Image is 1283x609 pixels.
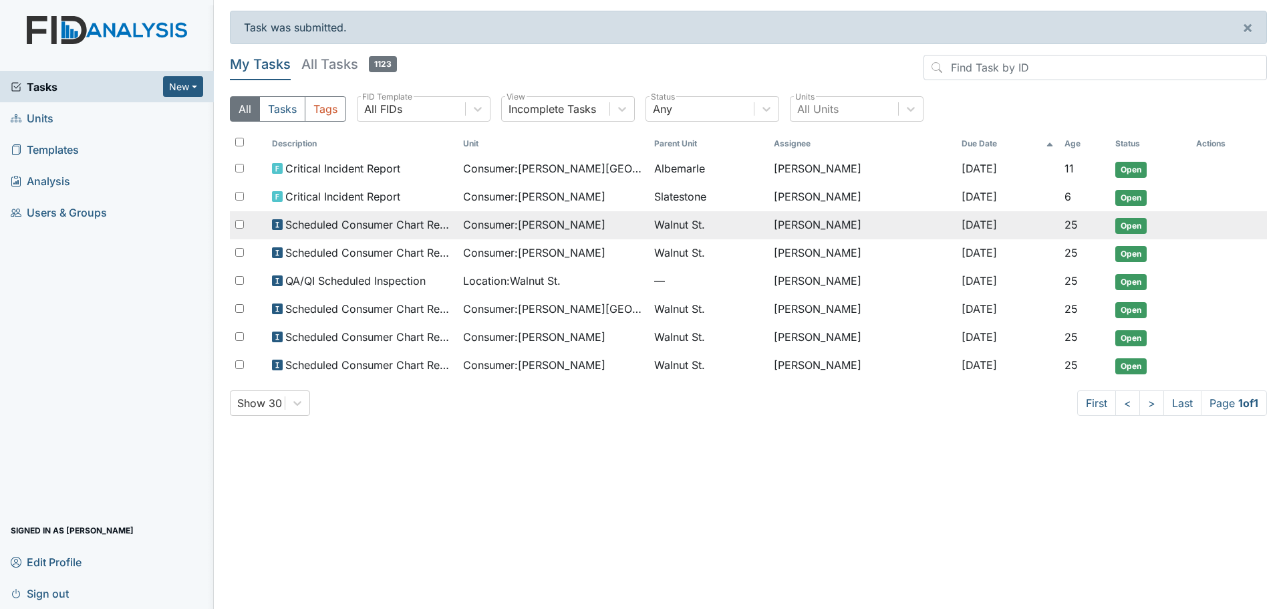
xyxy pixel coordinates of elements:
[259,96,305,122] button: Tasks
[1139,390,1164,416] a: >
[654,245,705,261] span: Walnut St.
[1064,274,1078,287] span: 25
[654,160,705,176] span: Albemarle
[463,329,605,345] span: Consumer : [PERSON_NAME]
[768,267,956,295] td: [PERSON_NAME]
[654,189,706,205] span: Slatestone
[11,583,69,604] span: Sign out
[768,155,956,183] td: [PERSON_NAME]
[463,189,605,205] span: Consumer : [PERSON_NAME]
[11,202,107,223] span: Users & Groups
[1115,162,1147,178] span: Open
[11,552,82,572] span: Edit Profile
[962,218,997,231] span: [DATE]
[463,160,644,176] span: Consumer : [PERSON_NAME][GEOGRAPHIC_DATA]
[1077,390,1267,416] nav: task-pagination
[305,96,346,122] button: Tags
[11,170,70,191] span: Analysis
[1115,330,1147,346] span: Open
[267,132,458,155] th: Toggle SortBy
[285,329,452,345] span: Scheduled Consumer Chart Review
[1163,390,1201,416] a: Last
[654,273,763,289] span: —
[1064,246,1078,259] span: 25
[768,324,956,352] td: [PERSON_NAME]
[463,301,644,317] span: Consumer : [PERSON_NAME][GEOGRAPHIC_DATA]
[1242,17,1253,37] span: ×
[463,245,605,261] span: Consumer : [PERSON_NAME]
[237,395,282,411] div: Show 30
[768,132,956,155] th: Assignee
[768,211,956,239] td: [PERSON_NAME]
[230,55,291,74] h5: My Tasks
[962,190,997,203] span: [DATE]
[1115,274,1147,290] span: Open
[509,101,596,117] div: Incomplete Tasks
[962,358,997,372] span: [DATE]
[1064,302,1078,316] span: 25
[768,239,956,267] td: [PERSON_NAME]
[649,132,768,155] th: Toggle SortBy
[285,217,452,233] span: Scheduled Consumer Chart Review
[1115,390,1140,416] a: <
[285,189,400,205] span: Critical Incident Report
[1115,190,1147,206] span: Open
[962,330,997,344] span: [DATE]
[962,302,997,316] span: [DATE]
[654,301,705,317] span: Walnut St.
[463,357,605,373] span: Consumer : [PERSON_NAME]
[11,139,79,160] span: Templates
[1115,358,1147,374] span: Open
[768,295,956,324] td: [PERSON_NAME]
[654,329,705,345] span: Walnut St.
[1229,11,1266,43] button: ×
[768,352,956,380] td: [PERSON_NAME]
[285,160,400,176] span: Critical Incident Report
[1115,246,1147,262] span: Open
[797,101,839,117] div: All Units
[1110,132,1190,155] th: Toggle SortBy
[285,273,426,289] span: QA/QI Scheduled Inspection
[11,520,134,541] span: Signed in as [PERSON_NAME]
[230,11,1267,44] div: Task was submitted.
[458,132,649,155] th: Toggle SortBy
[1238,396,1258,410] strong: 1 of 1
[463,273,561,289] span: Location : Walnut St.
[285,301,452,317] span: Scheduled Consumer Chart Review
[962,246,997,259] span: [DATE]
[962,274,997,287] span: [DATE]
[653,101,672,117] div: Any
[1201,390,1267,416] span: Page
[962,162,997,175] span: [DATE]
[1064,330,1078,344] span: 25
[1064,358,1078,372] span: 25
[11,79,163,95] a: Tasks
[285,357,452,373] span: Scheduled Consumer Chart Review
[923,55,1267,80] input: Find Task by ID
[768,183,956,211] td: [PERSON_NAME]
[654,217,705,233] span: Walnut St.
[1064,162,1074,175] span: 11
[11,108,53,128] span: Units
[1077,390,1116,416] a: First
[235,138,244,146] input: Toggle All Rows Selected
[364,101,402,117] div: All FIDs
[230,96,260,122] button: All
[163,76,203,97] button: New
[285,245,452,261] span: Scheduled Consumer Chart Review
[1115,302,1147,318] span: Open
[369,56,397,72] span: 1123
[463,217,605,233] span: Consumer : [PERSON_NAME]
[654,357,705,373] span: Walnut St.
[1191,132,1258,155] th: Actions
[1115,218,1147,234] span: Open
[301,55,397,74] h5: All Tasks
[956,132,1059,155] th: Toggle SortBy
[1064,190,1071,203] span: 6
[1059,132,1110,155] th: Toggle SortBy
[230,96,346,122] div: Type filter
[1064,218,1078,231] span: 25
